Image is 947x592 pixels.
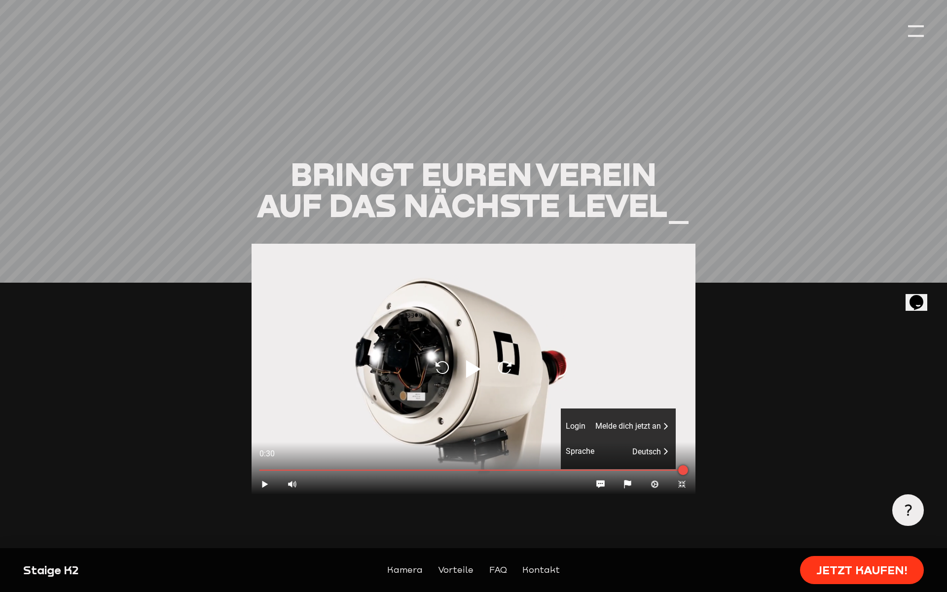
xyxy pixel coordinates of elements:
[387,563,423,577] a: Kamera
[256,185,690,224] span: auf das nächste Level_
[566,444,619,459] div: Sprache
[489,563,507,577] a: FAQ
[438,563,473,577] a: Vorteile
[800,556,923,584] a: Jetzt kaufen!
[252,442,473,466] div: 0:30
[291,154,656,193] span: Bringt euren Verein
[566,418,595,434] div: Login
[906,281,937,311] iframe: chat widget
[632,446,661,457] span: Deutsch
[595,421,661,431] span: Melde dich jetzt an
[522,563,560,577] a: Kontakt
[23,562,240,578] div: Staige K2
